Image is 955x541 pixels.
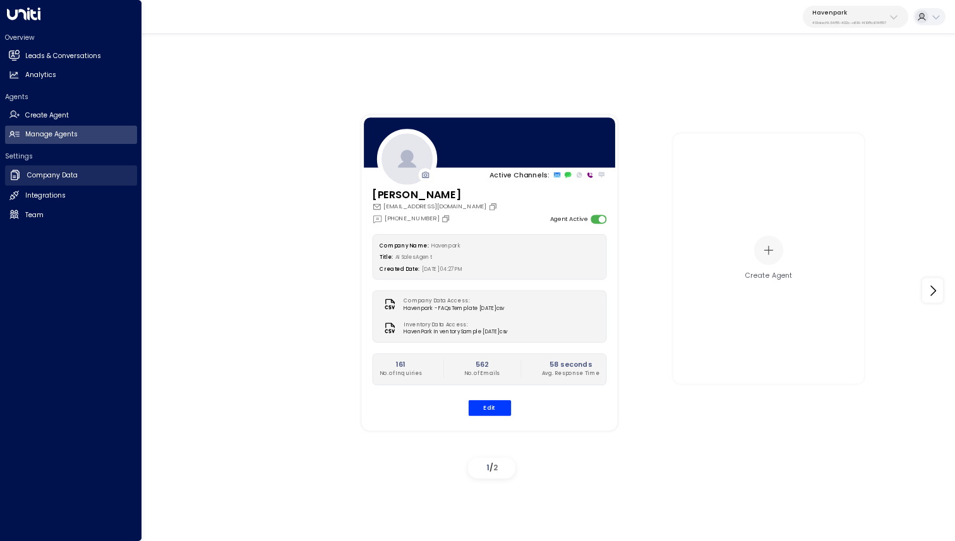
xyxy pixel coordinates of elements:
[464,360,500,370] h2: 562
[25,51,101,61] h2: Leads & Conversations
[464,370,500,378] p: No. of Emails
[380,242,428,249] label: Company Name:
[812,20,886,25] p: 413dacf9-5485-402c-a519-14108c614857
[5,47,137,65] a: Leads & Conversations
[441,214,452,223] button: Copy
[5,152,137,161] h2: Settings
[468,458,515,479] div: /
[5,106,137,124] a: Create Agent
[431,242,460,249] span: Havenpark
[5,66,137,85] a: Analytics
[745,271,793,281] div: Create Agent
[493,462,498,473] span: 2
[5,165,137,186] a: Company Data
[5,92,137,102] h2: Agents
[486,462,490,473] span: 1
[5,33,137,42] h2: Overview
[550,215,587,223] label: Agent Active
[468,400,511,416] button: Edit
[372,202,500,211] div: [EMAIL_ADDRESS][DOMAIN_NAME]
[488,202,500,211] button: Copy
[403,328,507,336] span: HavenPark Inventory Sample [DATE]csv
[403,305,503,312] span: Havenpark - FAQs Template [DATE]csv
[803,6,908,28] button: Havenpark413dacf9-5485-402c-a519-14108c614857
[5,126,137,144] a: Manage Agents
[25,110,69,121] h2: Create Agent
[542,370,599,378] p: Avg. Response Time
[25,70,56,80] h2: Analytics
[5,187,137,205] a: Integrations
[25,129,78,140] h2: Manage Agents
[380,266,419,273] label: Created Date:
[490,170,550,180] p: Active Channels:
[27,170,78,181] h2: Company Data
[380,254,393,261] label: Title:
[25,210,44,220] h2: Team
[372,187,500,202] h3: [PERSON_NAME]
[403,321,503,328] label: Inventory Data Access:
[380,370,423,378] p: No. of Inquiries
[372,213,452,223] div: [PHONE_NUMBER]
[380,360,423,370] h2: 161
[403,297,500,304] label: Company Data Access:
[25,191,66,201] h2: Integrations
[542,360,599,370] h2: 58 seconds
[422,266,463,273] span: [DATE] 04:27 PM
[5,206,137,224] a: Team
[812,9,886,16] p: Havenpark
[395,254,432,261] span: AI Sales Agent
